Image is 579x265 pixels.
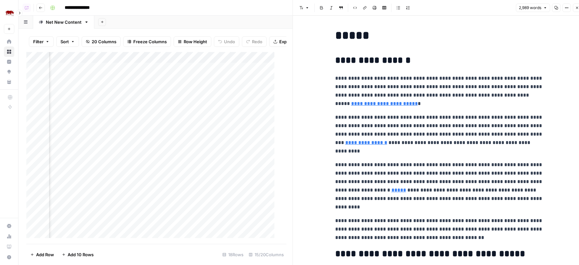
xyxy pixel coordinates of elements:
button: Sort [56,36,79,47]
div: Net New Content [46,19,82,25]
a: Usage [4,231,14,242]
a: Net New Content [33,16,94,29]
button: Row Height [174,36,211,47]
button: Redo [242,36,267,47]
span: Freeze Columns [133,38,167,45]
span: 20 Columns [92,38,116,45]
a: Insights [4,57,14,67]
span: Export CSV [279,38,302,45]
span: 2,989 words [519,5,541,11]
button: Undo [214,36,239,47]
span: Redo [252,38,262,45]
span: Filter [33,38,44,45]
div: 18 Rows [220,249,246,260]
button: Export CSV [269,36,307,47]
span: Add 10 Rows [68,251,94,258]
button: Add 10 Rows [58,249,98,260]
img: Rhino Africa Logo [4,7,16,19]
span: Sort [60,38,69,45]
a: Settings [4,221,14,231]
button: Add Row [26,249,58,260]
a: Your Data [4,77,14,87]
a: Browse [4,46,14,57]
a: Learning Hub [4,242,14,252]
div: 15/20 Columns [246,249,286,260]
button: Filter [29,36,54,47]
button: 20 Columns [82,36,121,47]
button: Freeze Columns [123,36,171,47]
button: 2,989 words [516,4,550,12]
span: Add Row [36,251,54,258]
a: Opportunities [4,67,14,77]
span: Row Height [184,38,207,45]
a: Home [4,36,14,47]
button: Workspace: Rhino Africa [4,5,14,21]
button: Help + Support [4,252,14,262]
span: Undo [224,38,235,45]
